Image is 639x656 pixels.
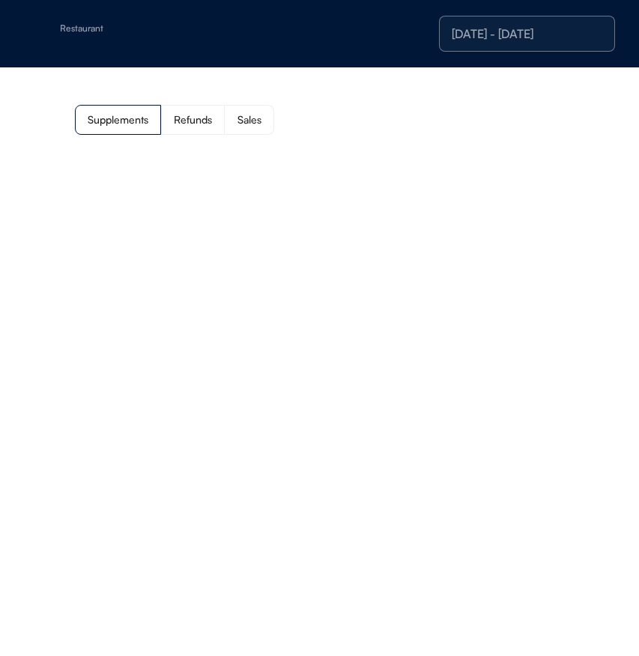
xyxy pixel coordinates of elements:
[237,115,261,125] div: Sales
[174,115,212,125] div: Refunds
[88,115,148,125] div: Supplements
[30,22,54,46] img: yH5BAEAAAAALAAAAAABAAEAAAIBRAA7
[60,24,249,33] div: Restaurant
[452,28,602,40] div: [DATE] - [DATE]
